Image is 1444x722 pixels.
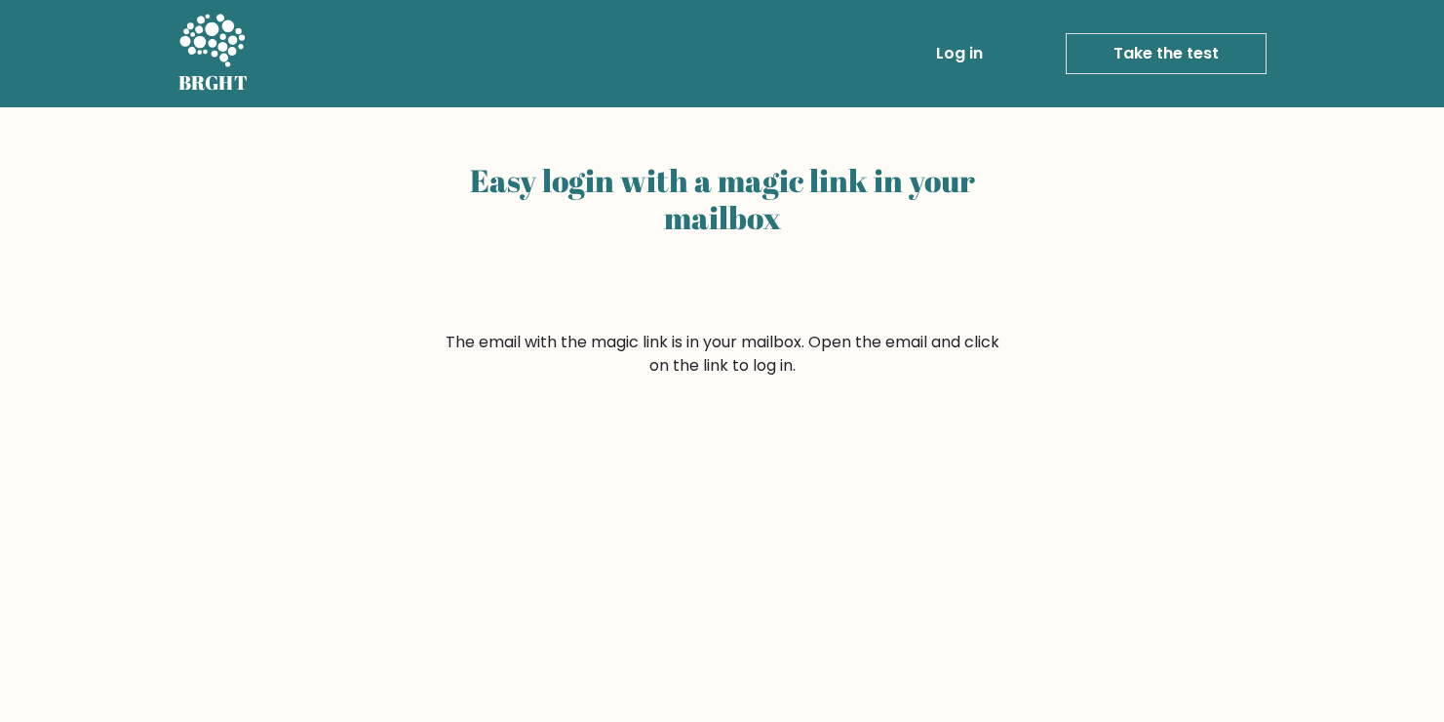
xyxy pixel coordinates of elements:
[442,331,1003,378] form: The email with the magic link is in your mailbox. Open the email and click on the link to log in.
[928,34,991,73] a: Log in
[1066,33,1267,74] a: Take the test
[442,162,1003,237] h2: Easy login with a magic link in your mailbox
[178,71,249,95] h5: BRGHT
[178,8,249,100] a: BRGHT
